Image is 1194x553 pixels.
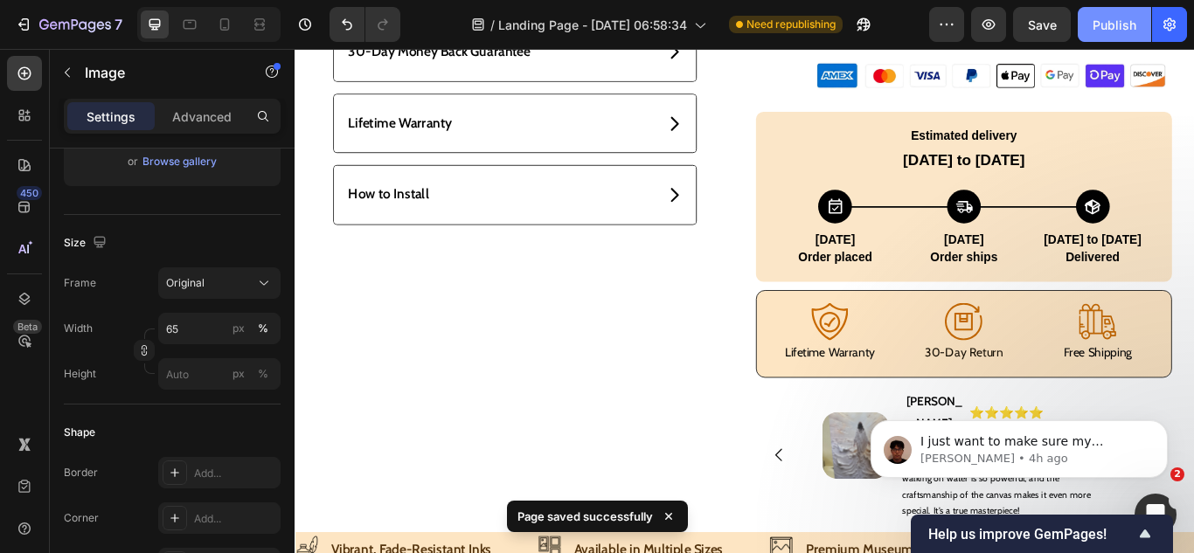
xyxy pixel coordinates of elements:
[253,318,274,339] button: px
[62,160,156,179] span: How to Install
[855,233,1005,254] div: Delivered
[258,321,268,336] div: %
[708,453,938,548] p: I gave this as a gift to my father, and he was moved to tears. The image of [PERSON_NAME] walking...
[572,345,677,362] span: Lifetime Warranty
[928,526,1135,543] span: Help us improve GemPages!
[705,233,856,254] div: Order ships
[128,151,138,172] span: or
[233,366,245,382] div: px
[64,232,110,255] div: Size
[1135,494,1177,536] iframe: Intercom live chat
[228,318,249,339] button: %
[158,267,281,299] button: Original
[867,342,1006,367] p: Free Shipping
[258,366,268,382] div: %
[746,17,836,32] span: Need republishing
[64,275,96,291] label: Frame
[517,508,653,525] p: Page saved successfully
[1078,7,1151,42] button: Publish
[228,363,249,384] button: %
[599,12,1023,51] img: gempages_556912722038490305-9967f7b5-8546-401c-b4d0-6a400a1ce4d9.webp
[13,320,42,334] div: Beta
[555,91,1005,112] strong: Estimated delivery
[172,107,232,126] p: Advanced
[7,7,130,42] button: 7
[253,363,274,384] button: px
[142,154,217,169] div: Browse gallery
[898,296,976,340] img: gempages_556912722038490305-b52429b9-f885-4921-a178-73dbeb16ac5f.svg
[62,77,183,96] span: Lifetime Warranty
[705,212,856,233] div: [DATE]
[1013,7,1071,42] button: Save
[1028,17,1057,32] span: Save
[555,116,1005,142] div: [DATE] to [DATE]
[87,107,135,126] p: Settings
[555,212,705,233] div: [DATE]
[194,511,276,527] div: Add...
[540,449,589,498] button: Carousel Back Arrow
[741,296,820,340] img: gempages_556912722038490305-8e6a5555-4d90-4464-9ba8-d0b8323c6832.svg
[490,16,495,34] span: /
[1093,16,1136,34] div: Publish
[64,510,99,526] div: Corner
[971,449,1020,498] button: Carousel Next Arrow
[64,425,95,440] div: Shape
[855,212,1005,233] div: [DATE] to [DATE]
[233,321,245,336] div: px
[712,403,777,445] strong: [PERSON_NAME]
[330,7,400,42] div: Undo/Redo
[142,153,218,170] button: Browse gallery
[555,233,705,254] div: Order placed
[928,523,1156,544] button: Show survey - Help us improve GemPages!
[1170,467,1184,481] span: 2
[85,62,233,83] p: Image
[786,412,938,438] p: ⭐⭐⭐⭐⭐
[194,466,276,481] div: Add...
[295,49,1194,553] iframe: Design area
[735,345,826,362] span: 30-Day Return
[115,14,122,35] p: 7
[614,424,692,501] img: gempages_556912722038490305-07fed01b-19c4-46a9-b697-e9fd0f693b73.jpg
[498,16,687,34] span: Landing Page - [DATE] 06:58:34
[166,275,205,291] span: Original
[76,51,297,204] span: I just want to make sure my message went through. May I ask if everything is okay on your end? Pl...
[64,321,93,336] label: Width
[844,384,1194,506] iframe: Intercom notifications message
[158,313,281,344] input: px%
[64,366,96,382] label: Height
[17,186,42,200] div: 450
[76,67,302,83] p: Message from Kyle, sent 4h ago
[64,465,98,480] div: Border
[585,296,663,340] img: gempages_556912722038490305-148873f9-04f4-4cea-9c1a-2cfff2eb3b44.svg
[158,358,281,390] input: px%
